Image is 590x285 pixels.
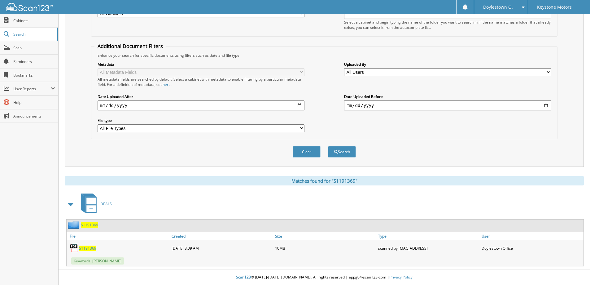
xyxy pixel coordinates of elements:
[344,100,551,110] input: end
[13,114,55,119] span: Announcements
[98,94,304,99] label: Date Uploaded After
[71,257,124,265] span: Keywords: [PERSON_NAME]
[81,222,98,228] a: S1191369
[13,59,55,64] span: Reminders
[70,243,79,253] img: PDF.png
[98,77,304,87] div: All metadata fields are searched by default. Select a cabinet with metadata to enable filtering b...
[480,242,583,254] div: Doylestown Office
[13,18,55,23] span: Cabinets
[377,232,480,240] a: Type
[344,20,551,30] div: Select a cabinet and begin typing the name of the folder you want to search in. If the name match...
[170,232,273,240] a: Created
[94,43,166,50] legend: Additional Document Filters
[77,192,112,216] a: DEALS
[94,53,554,58] div: Enhance your search for specific documents using filters such as date and file type.
[68,221,81,229] img: folder2.png
[170,242,273,254] div: [DATE] 8:09 AM
[98,62,304,67] label: Metadata
[13,100,55,105] span: Help
[293,146,321,158] button: Clear
[100,201,112,207] span: DEALS
[273,232,377,240] a: Size
[344,94,551,99] label: Date Uploaded Before
[537,5,572,9] span: Keystone Motors
[79,246,96,251] a: S1191369
[377,242,480,254] div: scanned by [MAC_ADDRESS]
[13,73,55,78] span: Bookmarks
[559,255,590,285] iframe: Chat Widget
[13,45,55,51] span: Scan
[98,100,304,110] input: start
[163,82,171,87] a: here
[6,3,53,11] img: scan123-logo-white.svg
[65,176,584,185] div: Matches found for "S1191369"
[59,270,590,285] div: © [DATE]-[DATE] [DOMAIN_NAME]. All rights reserved | appg04-scan123-com |
[480,232,583,240] a: User
[273,242,377,254] div: 10MB
[344,62,551,67] label: Uploaded By
[483,5,513,9] span: Doylestown O.
[67,232,170,240] a: File
[328,146,356,158] button: Search
[98,118,304,123] label: File type
[13,32,54,37] span: Search
[13,86,51,91] span: User Reports
[236,274,251,280] span: Scan123
[389,274,413,280] a: Privacy Policy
